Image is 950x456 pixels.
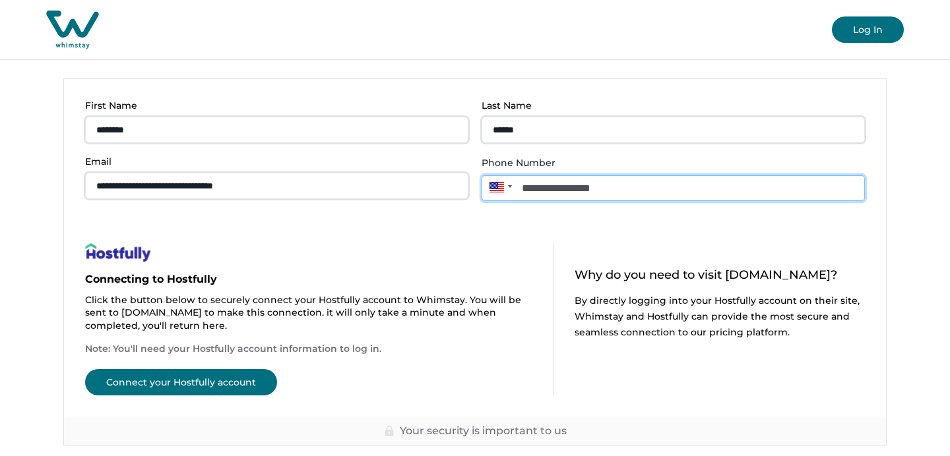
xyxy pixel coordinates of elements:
[85,242,151,262] img: help-page-image
[85,369,277,395] button: Connect your Hostfully account
[85,156,460,167] p: Email
[832,16,904,43] button: Log In
[575,293,865,340] p: By directly logging into your Hostfully account on their site, Whimstay and Hostfully can provide...
[482,100,857,111] p: Last Name
[85,294,532,333] p: Click the button below to securely connect your Hostfully account to Whimstay. You will be sent t...
[575,269,865,282] p: Why do you need to visit [DOMAIN_NAME]?
[85,100,460,111] p: First Name
[482,175,516,198] div: United States: + 1
[400,424,567,438] p: Your security is important to us
[482,156,857,170] label: Phone Number
[85,273,532,286] p: Connecting to Hostfully
[46,11,99,49] img: Whimstay Host
[85,343,532,356] p: Note: You'll need your Hostfully account information to log in.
